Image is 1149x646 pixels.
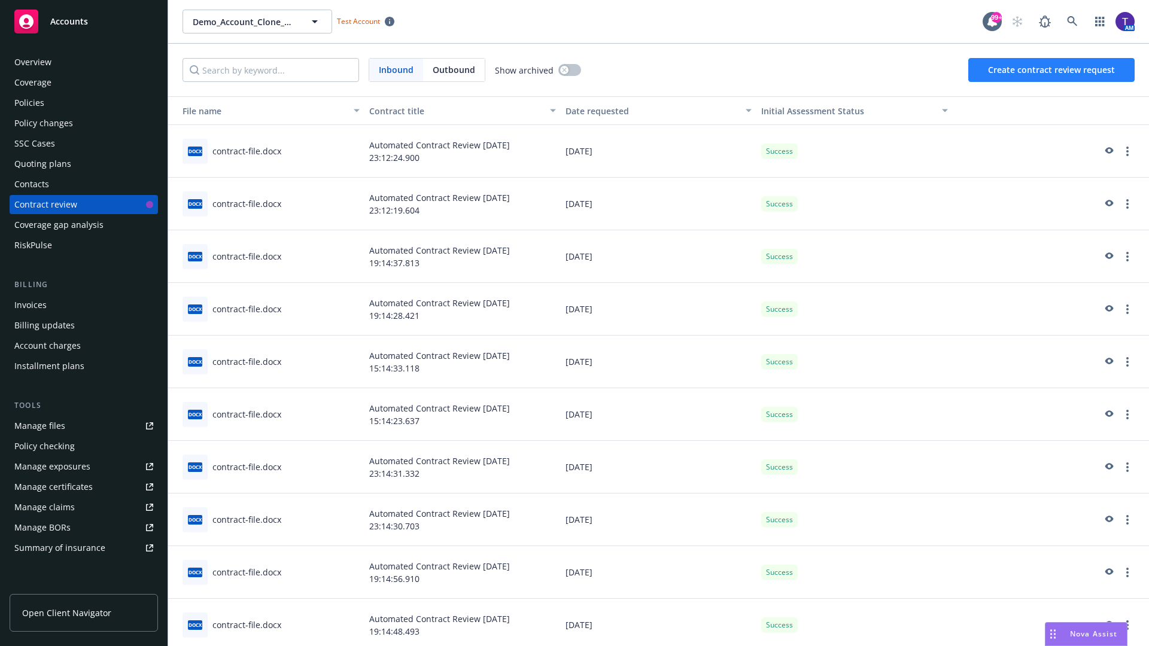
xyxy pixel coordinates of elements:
[332,15,399,28] span: Test Account
[188,515,202,524] span: docx
[364,388,561,441] div: Automated Contract Review [DATE] 15:14:23.637
[14,73,51,92] div: Coverage
[14,195,77,214] div: Contract review
[369,105,543,117] div: Contract title
[1101,618,1115,632] a: preview
[50,17,88,26] span: Accounts
[10,236,158,255] a: RiskPulse
[1120,249,1135,264] a: more
[364,178,561,230] div: Automated Contract Review [DATE] 23:12:19.604
[10,53,158,72] a: Overview
[10,175,158,194] a: Contacts
[10,73,158,92] a: Coverage
[766,514,793,525] span: Success
[14,93,44,112] div: Policies
[10,416,158,435] a: Manage files
[766,620,793,630] span: Success
[212,250,281,263] div: contract-file.docx
[364,230,561,283] div: Automated Contract Review [DATE] 19:14:37.813
[10,538,158,557] a: Summary of insurance
[10,93,158,112] a: Policies
[364,96,561,125] button: Contract title
[561,546,757,599] div: [DATE]
[10,581,158,593] div: Analytics hub
[188,462,202,471] span: docx
[364,283,561,336] div: Automated Contract Review [DATE] 19:14:28.421
[766,251,793,262] span: Success
[1045,623,1060,645] div: Drag to move
[1101,302,1115,316] a: preview
[1120,355,1135,369] a: more
[1101,355,1115,369] a: preview
[337,16,380,26] span: Test Account
[1101,249,1115,264] a: preview
[1120,197,1135,211] a: more
[1120,618,1135,632] a: more
[10,316,158,335] a: Billing updates
[10,400,158,412] div: Tools
[188,410,202,419] span: docx
[10,114,158,133] a: Policy changes
[1060,10,1084,33] a: Search
[14,53,51,72] div: Overview
[14,416,65,435] div: Manage files
[14,114,73,133] div: Policy changes
[1101,144,1115,159] a: preview
[212,355,281,368] div: contract-file.docx
[761,105,864,117] span: Initial Assessment Status
[1005,10,1029,33] a: Start snowing
[188,357,202,366] span: docx
[433,63,475,76] span: Outbound
[10,154,158,173] a: Quoting plans
[566,105,739,117] div: Date requested
[14,175,49,194] div: Contacts
[561,336,757,388] div: [DATE]
[14,134,55,153] div: SSC Cases
[10,477,158,496] a: Manage certificates
[188,199,202,208] span: docx
[364,493,561,546] div: Automated Contract Review [DATE] 23:14:30.703
[183,58,359,82] input: Search by keyword...
[14,215,104,234] div: Coverage gap analysis
[364,441,561,493] div: Automated Contract Review [DATE] 23:14:31.332
[364,125,561,178] div: Automated Contract Review [DATE] 23:12:24.900
[212,145,281,157] div: contract-file.docx
[212,566,281,578] div: contract-file.docx
[10,134,158,153] a: SSC Cases
[212,461,281,473] div: contract-file.docx
[188,620,202,629] span: docx
[1120,302,1135,316] a: more
[10,279,158,291] div: Billing
[14,356,84,376] div: Installment plans
[14,154,71,173] div: Quoting plans
[1120,460,1135,474] a: more
[10,518,158,537] a: Manage BORs
[561,283,757,336] div: [DATE]
[14,538,105,557] div: Summary of insurance
[766,356,793,367] span: Success
[1120,565,1135,580] a: more
[1115,12,1135,31] img: photo
[766,462,793,473] span: Success
[14,295,47,315] div: Invoices
[212,408,281,420] div: contract-file.docx
[561,178,757,230] div: [DATE]
[561,441,757,493] div: [DATE]
[561,125,757,178] div: [DATE]
[1088,10,1112,33] a: Switch app
[761,105,935,117] div: Toggle SortBy
[212,618,281,631] div: contract-file.docx
[14,437,75,456] div: Policy checking
[10,437,158,456] a: Policy checking
[14,477,93,496] div: Manage certificates
[561,96,757,125] button: Date requested
[364,336,561,388] div: Automated Contract Review [DATE] 15:14:33.118
[1101,197,1115,211] a: preview
[561,388,757,441] div: [DATE]
[988,64,1115,75] span: Create contract review request
[1101,460,1115,474] a: preview
[14,518,71,537] div: Manage BORs
[1101,407,1115,422] a: preview
[10,215,158,234] a: Coverage gap analysis
[1120,513,1135,527] a: more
